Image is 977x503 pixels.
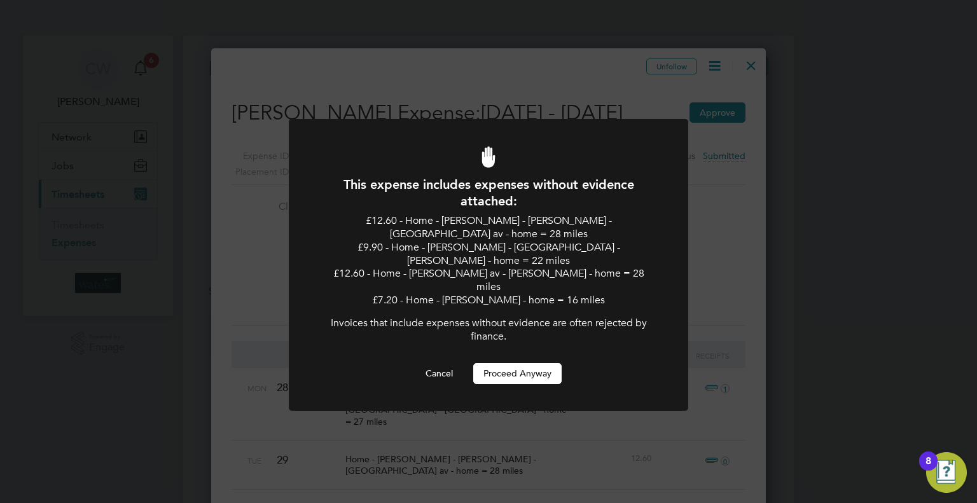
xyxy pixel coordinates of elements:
[323,176,654,209] h1: This expense includes expenses without evidence attached:
[473,363,562,383] button: Proceed Anyway
[323,317,654,343] p: Invoices that include expenses without evidence are often rejected by finance.
[415,363,463,383] button: Cancel
[323,214,654,307] p: £12.60 - Home - [PERSON_NAME] - [PERSON_NAME] - [GEOGRAPHIC_DATA] av - home = 28 miles £9.90 - Ho...
[925,461,931,478] div: 8
[926,452,967,493] button: Open Resource Center, 8 new notifications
